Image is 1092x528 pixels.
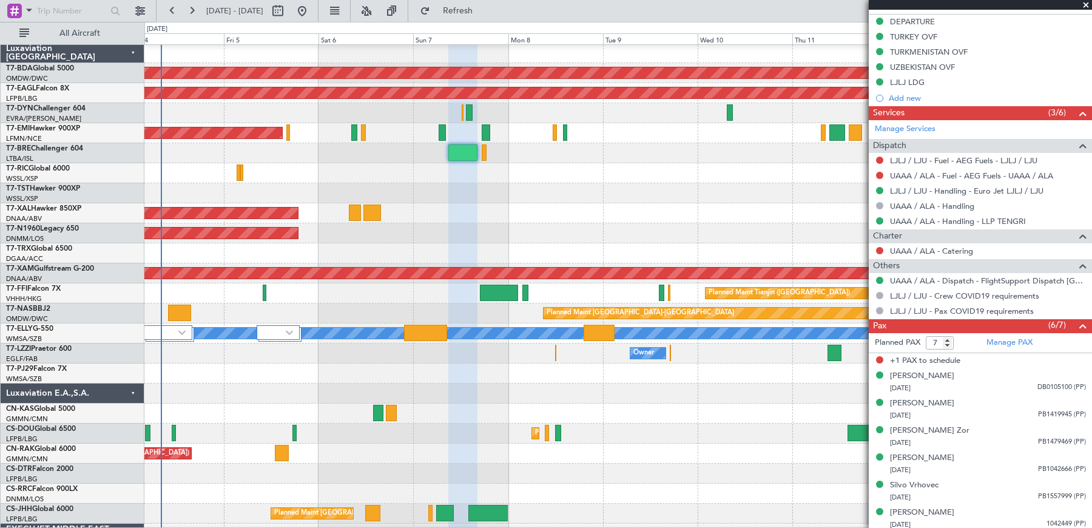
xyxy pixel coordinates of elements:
a: EVRA/[PERSON_NAME] [6,114,81,123]
span: +1 PAX to schedule [890,355,960,367]
a: T7-PJ29Falcon 7X [6,365,67,373]
span: T7-BRE [6,145,31,152]
span: CS-JHH [6,506,32,513]
a: WSSL/XSP [6,174,38,183]
span: Services [873,106,905,120]
div: [PERSON_NAME] [890,398,954,410]
span: DB0105100 (PP) [1037,382,1086,393]
div: Planned Maint [GEOGRAPHIC_DATA] ([GEOGRAPHIC_DATA]) [535,424,726,442]
div: Fri 5 [224,33,318,44]
a: T7-EMIHawker 900XP [6,125,80,132]
span: PB1042666 (PP) [1038,464,1086,475]
a: UAAA / ALA - Handling [890,201,974,211]
a: T7-TRXGlobal 6500 [6,245,72,252]
span: Others [873,259,900,273]
a: Manage Services [875,123,935,135]
div: Tue 9 [603,33,698,44]
a: CS-DTRFalcon 2000 [6,465,73,473]
input: Trip Number [37,2,107,20]
button: All Aircraft [13,24,132,43]
span: Charter [873,229,902,243]
a: LJLJ / LJU - Fuel - AEG Fuels - LJLJ / LJU [890,155,1037,166]
a: LTBA/ISL [6,154,33,163]
div: [PERSON_NAME] [890,370,954,382]
span: CN-KAS [6,405,34,413]
div: Planned Maint Tianjin ([GEOGRAPHIC_DATA]) [709,284,850,302]
label: Planned PAX [875,337,920,349]
span: Pax [873,319,886,333]
a: LFPB/LBG [6,515,38,524]
div: Silvo Vrhovec [890,479,939,492]
a: T7-XAMGulfstream G-200 [6,265,94,272]
span: Dispatch [873,139,906,153]
a: LJLJ / LJU - Pax COVID19 requirements [890,306,1034,316]
div: Wed 10 [698,33,792,44]
a: CS-JHHGlobal 6000 [6,506,73,513]
span: T7-ELLY [6,325,33,333]
div: Mon 8 [508,33,603,44]
div: Thu 4 [129,33,224,44]
button: Refresh [414,1,487,21]
a: UAAA / ALA - Catering [890,246,973,256]
a: T7-FFIFalcon 7X [6,285,61,293]
a: T7-BDAGlobal 5000 [6,65,74,72]
a: T7-LZZIPraetor 600 [6,345,72,353]
a: DNAA/ABV [6,214,42,223]
a: CS-DOUGlobal 6500 [6,425,76,433]
div: TURKMENISTAN OVF [890,47,968,57]
span: T7-N1960 [6,225,40,232]
span: Refresh [433,7,484,15]
a: UAAA / ALA - Dispatch - FlightSupport Dispatch [GEOGRAPHIC_DATA] [890,276,1086,286]
a: T7-TSTHawker 900XP [6,185,80,192]
div: [PERSON_NAME] [890,507,954,519]
span: [DATE] - [DATE] [206,5,263,16]
a: DNMM/LOS [6,234,44,243]
div: Planned Maint [GEOGRAPHIC_DATA] ([GEOGRAPHIC_DATA]) [274,504,465,523]
div: [PERSON_NAME] Zor [890,425,969,437]
a: T7-NASBBJ2 [6,305,50,313]
a: T7-N1960Legacy 650 [6,225,79,232]
div: DEPARTURE [890,16,935,27]
a: CN-RAKGlobal 6000 [6,445,76,453]
div: [DATE] [147,24,167,35]
a: UAAA / ALA - Fuel - AEG Fuels - UAAA / ALA [890,171,1053,181]
span: CS-DTR [6,465,32,473]
div: UZBEKISTAN OVF [890,62,955,72]
a: T7-RICGlobal 6000 [6,165,70,172]
a: DNAA/ABV [6,274,42,283]
span: T7-FFI [6,285,27,293]
span: [DATE] [890,411,911,420]
a: OMDW/DWC [6,74,48,83]
a: LFPB/LBG [6,94,38,103]
span: T7-BDA [6,65,33,72]
div: Owner [633,344,654,362]
span: T7-TST [6,185,30,192]
span: T7-EAGL [6,85,36,92]
div: TURKEY OVF [890,32,937,42]
a: T7-ELLYG-550 [6,325,53,333]
img: arrow-gray.svg [286,330,293,335]
a: LFMN/NCE [6,134,42,143]
a: LFPB/LBG [6,435,38,444]
span: CS-RRC [6,486,32,493]
a: WSSL/XSP [6,194,38,203]
span: [DATE] [890,438,911,447]
span: All Aircraft [32,29,128,38]
a: Manage PAX [986,337,1033,349]
span: T7-PJ29 [6,365,33,373]
a: GMMN/CMN [6,455,48,464]
span: [DATE] [890,384,911,393]
a: T7-DYNChallenger 604 [6,105,86,112]
a: CS-RRCFalcon 900LX [6,486,78,493]
a: EGLF/FAB [6,354,38,364]
span: T7-NAS [6,305,33,313]
a: DNMM/LOS [6,495,44,504]
a: VHHH/HKG [6,294,42,303]
div: Planned Maint [GEOGRAPHIC_DATA]-[GEOGRAPHIC_DATA] [547,304,734,322]
div: [PERSON_NAME] [890,452,954,464]
div: Sat 6 [318,33,413,44]
a: WMSA/SZB [6,374,42,384]
span: PB1479469 (PP) [1038,437,1086,447]
a: T7-EAGLFalcon 8X [6,85,69,92]
span: T7-DYN [6,105,33,112]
